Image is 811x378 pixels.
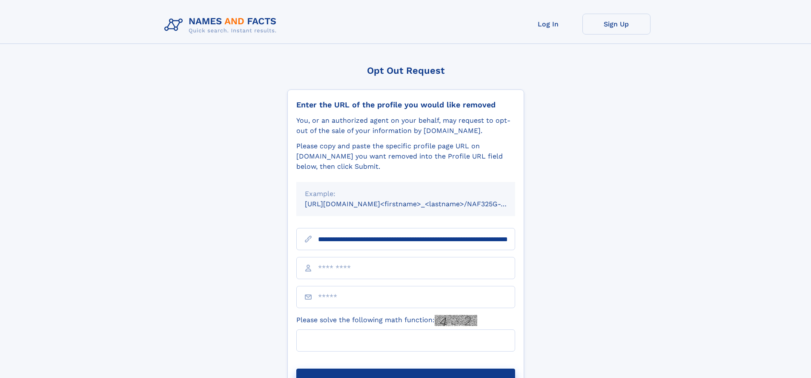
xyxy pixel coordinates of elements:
[296,141,515,172] div: Please copy and paste the specific profile page URL on [DOMAIN_NAME] you want removed into the Pr...
[305,189,507,199] div: Example:
[305,200,531,208] small: [URL][DOMAIN_NAME]<firstname>_<lastname>/NAF325G-xxxxxxxx
[296,315,477,326] label: Please solve the following math function:
[582,14,651,35] a: Sign Up
[161,14,284,37] img: Logo Names and Facts
[296,100,515,110] div: Enter the URL of the profile you would like removed
[296,115,515,136] div: You, or an authorized agent on your behalf, may request to opt-out of the sale of your informatio...
[514,14,582,35] a: Log In
[287,65,524,76] div: Opt Out Request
